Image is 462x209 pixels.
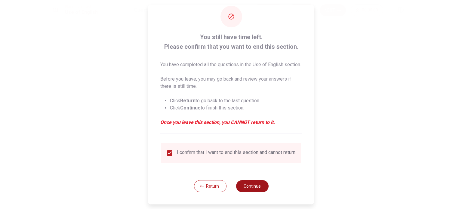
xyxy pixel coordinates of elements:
em: Once you leave this section, you CANNOT return to it. [160,119,302,126]
strong: Return [180,98,196,103]
span: You still have time left. Please confirm that you want to end this section. [160,32,302,51]
strong: Continue [180,105,201,111]
li: Click to go back to the last question [170,97,302,104]
button: Continue [236,180,268,192]
div: I confirm that I want to end this section and cannot return. [177,149,296,157]
li: Click to finish this section. [170,104,302,112]
p: Before you leave, you may go back and review your answers if there is still time. [160,75,302,90]
p: You have completed all the questions in the Use of English section. [160,61,302,68]
button: Return [194,180,226,192]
